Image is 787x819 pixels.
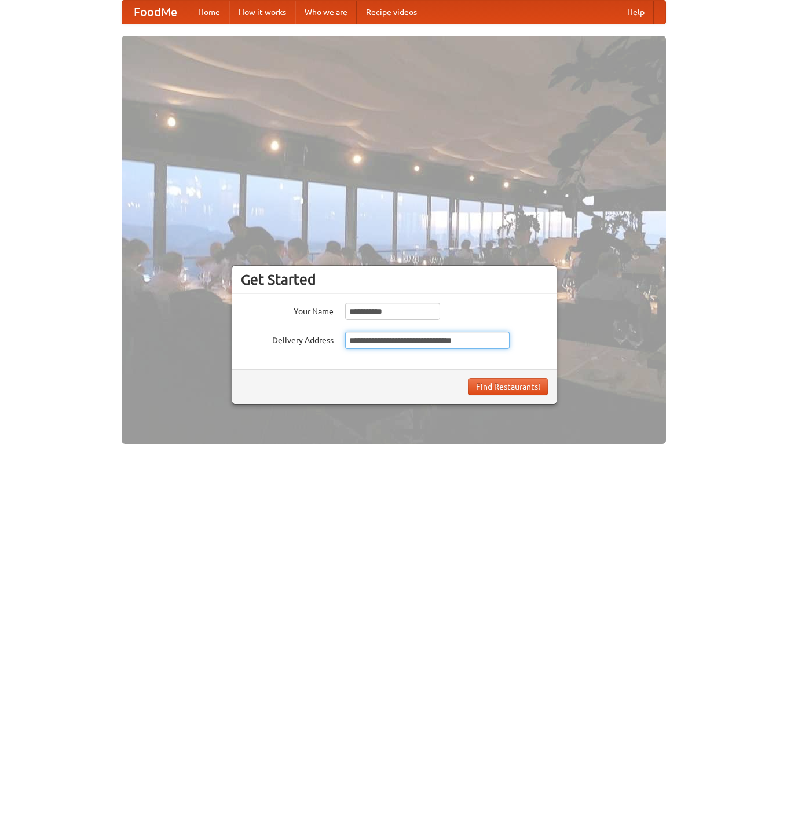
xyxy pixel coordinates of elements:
label: Delivery Address [241,332,334,346]
a: Recipe videos [357,1,426,24]
a: Home [189,1,229,24]
a: Who we are [295,1,357,24]
a: How it works [229,1,295,24]
label: Your Name [241,303,334,317]
a: Help [618,1,654,24]
a: FoodMe [122,1,189,24]
h3: Get Started [241,271,548,288]
button: Find Restaurants! [468,378,548,395]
